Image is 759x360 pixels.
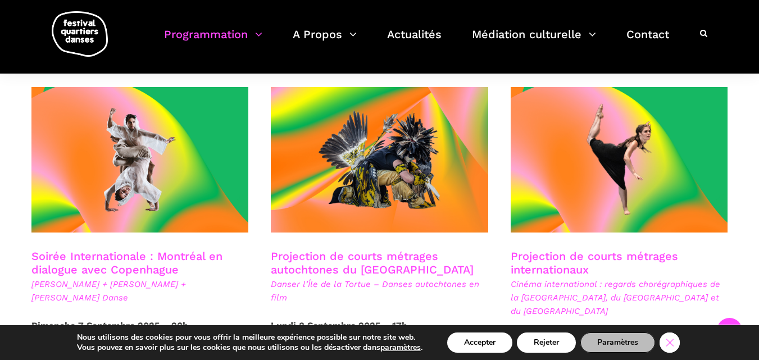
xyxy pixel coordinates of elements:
[52,11,108,57] img: logo-fqd-med
[271,320,407,331] strong: Lundi 8 Septembre 2025 – 17h
[271,249,488,277] h3: Projection de courts métrages autochtones du [GEOGRAPHIC_DATA]
[660,332,680,353] button: Close GDPR Cookie Banner
[271,277,488,304] span: Danser l’Île de la Tortue – Danses autochtones en film
[77,343,422,353] p: Vous pouvez en savoir plus sur les cookies que nous utilisons ou les désactiver dans .
[447,332,512,353] button: Accepter
[511,249,728,277] h3: Projection de courts métrages internationaux
[517,332,576,353] button: Rejeter
[387,25,442,58] a: Actualités
[293,25,357,58] a: A Propos
[380,343,421,353] button: paramètres
[31,249,222,276] a: Soirée Internationale : Montréal en dialogue avec Copenhague
[77,332,422,343] p: Nous utilisons des cookies pour vous offrir la meilleure expérience possible sur notre site web.
[31,320,188,331] strong: Dimanche 7 Septembre 2025 – 20h
[580,332,655,353] button: Paramètres
[271,318,488,347] p: ONF
[511,277,728,318] span: Cinéma international : regards chorégraphiques de la [GEOGRAPHIC_DATA], du [GEOGRAPHIC_DATA] et d...
[31,277,249,304] span: [PERSON_NAME] + [PERSON_NAME] + [PERSON_NAME] Danse
[164,25,262,58] a: Programmation
[626,25,669,58] a: Contact
[31,318,249,347] p: [GEOGRAPHIC_DATA] | [GEOGRAPHIC_DATA]
[472,25,596,58] a: Médiation culturelle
